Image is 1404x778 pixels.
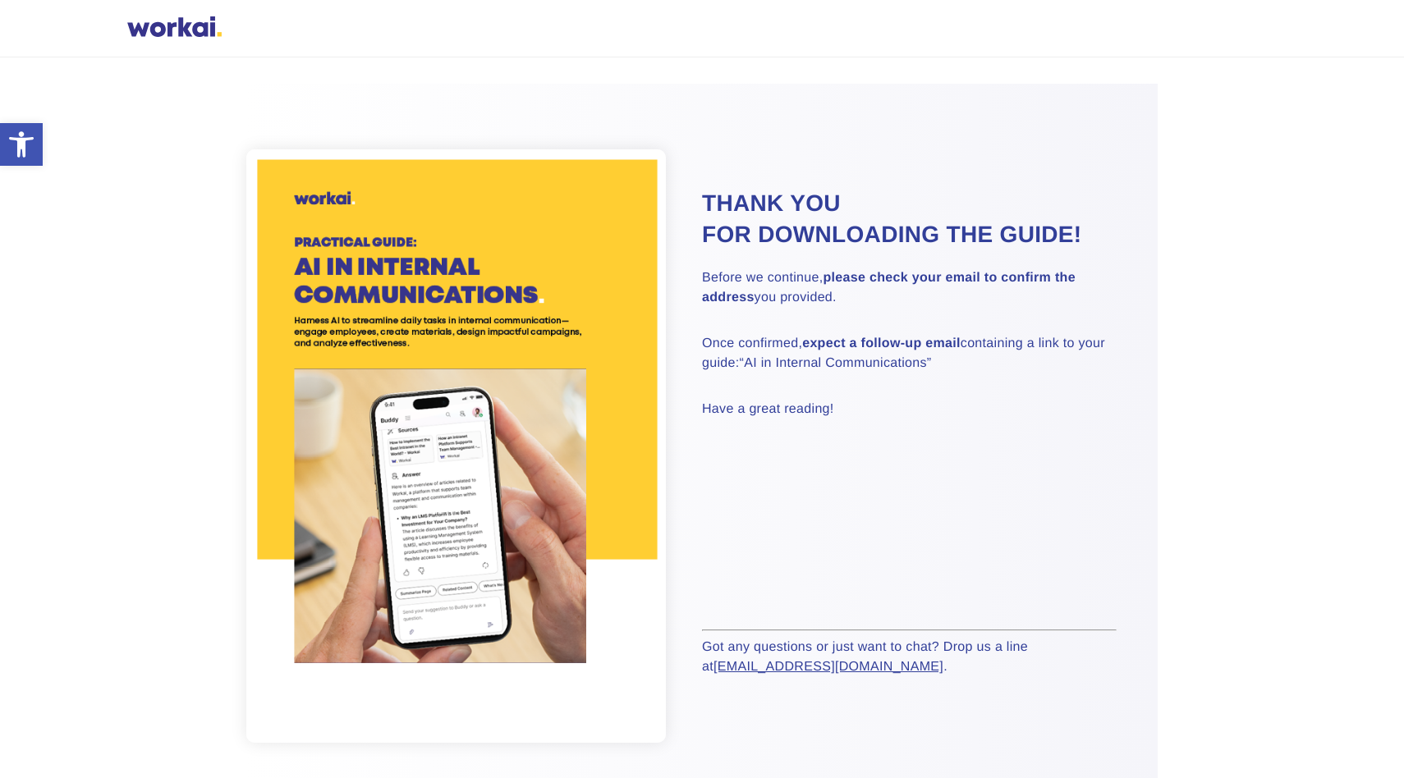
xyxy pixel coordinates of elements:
em: “AI in Internal Communications” [740,356,932,370]
p: Before we continue, you provided. [702,268,1117,308]
strong: expect a follow-up email [802,336,961,350]
h2: Thank you for downloading the guide! [702,188,1117,250]
p: Have a great reading! [702,400,1117,419]
p: Once confirmed, containing a link to your guide: [702,334,1117,373]
strong: please check your email to confirm the address [702,271,1076,304]
p: Got any questions or just want to chat? Drop us a line at . [702,638,1117,677]
a: [EMAIL_ADDRESS][DOMAIN_NAME] [713,660,943,674]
